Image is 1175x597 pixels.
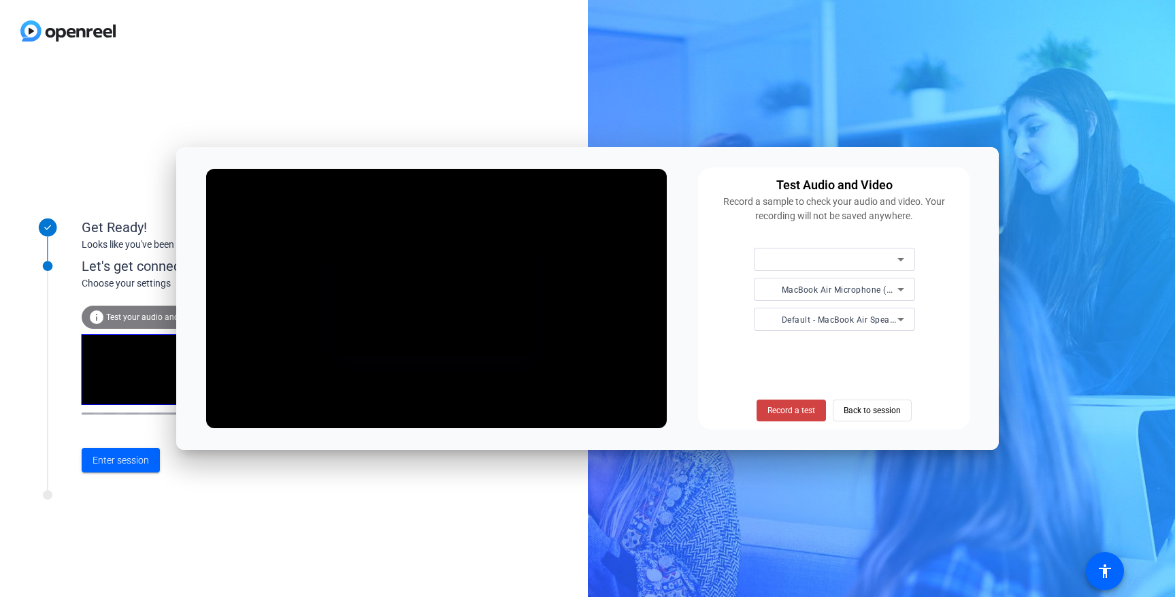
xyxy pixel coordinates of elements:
[93,453,149,468] span: Enter session
[833,400,912,421] button: Back to session
[106,312,201,322] span: Test your audio and video
[82,238,354,252] div: Looks like you've been invited to join
[82,256,382,276] div: Let's get connected.
[82,276,382,291] div: Choose your settings
[844,398,901,423] span: Back to session
[706,195,962,223] div: Record a sample to check your audio and video. Your recording will not be saved anywhere.
[782,314,943,325] span: Default - MacBook Air Speakers (Built-in)
[782,284,918,295] span: MacBook Air Microphone (Built-in)
[767,404,815,417] span: Record a test
[88,309,105,325] mat-icon: info
[82,217,354,238] div: Get Ready!
[776,176,893,195] div: Test Audio and Video
[757,400,826,421] button: Record a test
[1097,563,1113,579] mat-icon: accessibility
